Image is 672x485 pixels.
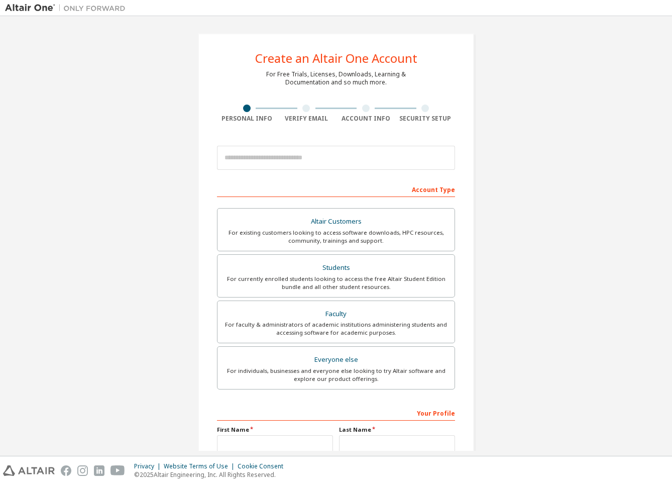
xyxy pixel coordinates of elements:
div: Students [223,261,449,275]
img: altair_logo.svg [3,465,55,476]
img: youtube.svg [110,465,125,476]
div: Personal Info [217,115,277,123]
div: Account Info [336,115,396,123]
div: Verify Email [277,115,337,123]
img: facebook.svg [61,465,71,476]
div: Your Profile [217,405,455,421]
div: Privacy [134,462,164,470]
img: linkedin.svg [94,465,104,476]
div: Create an Altair One Account [255,52,417,64]
div: Security Setup [396,115,456,123]
div: For currently enrolled students looking to access the free Altair Student Edition bundle and all ... [223,275,449,291]
div: For faculty & administrators of academic institutions administering students and accessing softwa... [223,321,449,337]
div: Website Terms of Use [164,462,238,470]
label: First Name [217,426,333,434]
div: For existing customers looking to access software downloads, HPC resources, community, trainings ... [223,229,449,245]
div: Faculty [223,307,449,321]
div: For individuals, businesses and everyone else looking to try Altair software and explore our prod... [223,367,449,383]
label: Last Name [339,426,455,434]
img: instagram.svg [77,465,88,476]
div: For Free Trials, Licenses, Downloads, Learning & Documentation and so much more. [266,70,406,86]
p: © 2025 Altair Engineering, Inc. All Rights Reserved. [134,470,289,479]
div: Cookie Consent [238,462,289,470]
div: Account Type [217,181,455,197]
div: Altair Customers [223,215,449,229]
img: Altair One [5,3,131,13]
div: Everyone else [223,353,449,367]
